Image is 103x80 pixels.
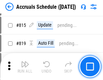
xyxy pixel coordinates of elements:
img: Main button [86,63,94,71]
img: Settings menu [89,3,98,11]
span: # 815 [16,23,26,28]
div: Accruals Schedule ([DATE]) [16,4,76,10]
div: pending... [57,23,77,28]
div: Update [37,21,53,29]
span: # 819 [16,41,26,46]
div: Auto Fill [37,39,55,47]
img: Back [5,3,14,11]
img: Support [81,4,86,9]
div: pending... [59,41,78,46]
